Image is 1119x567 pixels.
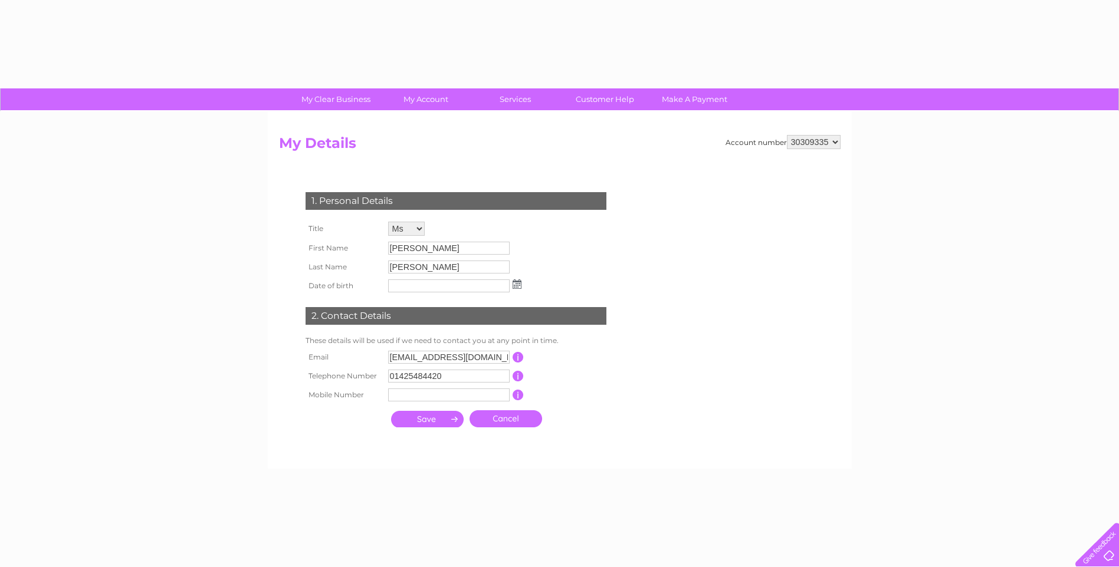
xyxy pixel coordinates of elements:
[513,279,521,289] img: ...
[467,88,564,110] a: Services
[391,411,464,427] input: Submit
[306,307,606,325] div: 2. Contact Details
[303,239,385,258] th: First Name
[303,367,385,385] th: Telephone Number
[303,258,385,276] th: Last Name
[513,352,524,362] input: Information
[513,371,524,381] input: Information
[303,219,385,239] th: Title
[306,192,606,210] div: 1. Personal Details
[377,88,474,110] a: My Account
[303,348,385,367] th: Email
[726,135,841,149] div: Account number
[279,135,841,157] h2: My Details
[287,88,385,110] a: My Clear Business
[646,88,743,110] a: Make A Payment
[303,276,385,295] th: Date of birth
[470,410,542,427] a: Cancel
[556,88,654,110] a: Customer Help
[303,334,609,348] td: These details will be used if we need to contact you at any point in time.
[513,390,524,400] input: Information
[303,385,385,404] th: Mobile Number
